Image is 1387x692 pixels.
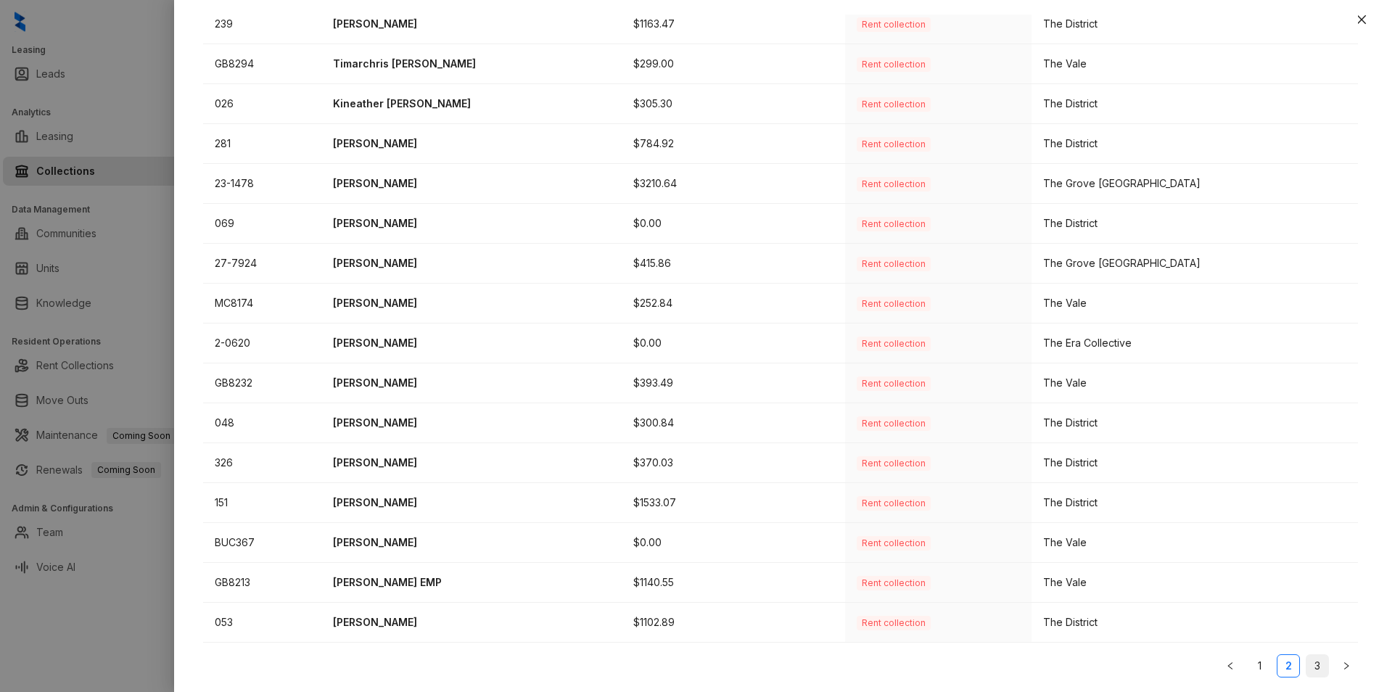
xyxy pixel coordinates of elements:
td: 281 [203,124,321,164]
span: Rent collection [857,137,931,152]
span: Rent collection [857,57,931,72]
p: $393.49 [633,375,834,391]
td: 23-1478 [203,164,321,204]
p: $3210.64 [633,176,834,191]
p: $1533.07 [633,495,834,511]
td: 326 [203,443,321,483]
span: Rent collection [857,297,931,311]
span: Rent collection [857,616,931,630]
li: 2 [1277,654,1300,677]
p: [PERSON_NAME] [333,16,610,32]
p: [PERSON_NAME] [333,455,610,471]
p: $1102.89 [633,614,834,630]
p: $0.00 [633,335,834,351]
td: GB8294 [203,44,321,84]
p: $0.00 [633,535,834,551]
div: The Grove [GEOGRAPHIC_DATA] [1043,255,1346,271]
button: Close [1353,11,1370,28]
p: $299.00 [633,56,834,72]
button: left [1219,654,1242,677]
p: $1163.47 [633,16,834,32]
td: BUC367 [203,523,321,563]
div: The Vale [1043,295,1346,311]
a: 2 [1277,655,1299,677]
span: Rent collection [857,217,931,231]
div: The District [1043,415,1346,431]
p: Kineather [PERSON_NAME] [333,96,610,112]
span: close [1356,14,1367,25]
p: [PERSON_NAME] [333,295,610,311]
span: Rent collection [857,496,931,511]
div: The Vale [1043,56,1346,72]
p: [PERSON_NAME] [333,535,610,551]
p: $305.30 [633,96,834,112]
div: The District [1043,96,1346,112]
li: 1 [1248,654,1271,677]
td: 27-7924 [203,244,321,284]
td: GB8232 [203,363,321,403]
p: $0.00 [633,215,834,231]
td: 151 [203,483,321,523]
span: right [1342,662,1351,670]
p: [PERSON_NAME] [333,136,610,152]
span: left [1226,662,1235,670]
div: The Vale [1043,574,1346,590]
span: Rent collection [857,376,931,391]
td: 053 [203,603,321,643]
div: The District [1043,16,1346,32]
p: [PERSON_NAME] [333,335,610,351]
td: 069 [203,204,321,244]
button: right [1335,654,1358,677]
p: [PERSON_NAME] [333,215,610,231]
span: Rent collection [857,416,931,431]
p: $784.92 [633,136,834,152]
td: MC8174 [203,284,321,324]
p: Timarchris [PERSON_NAME] [333,56,610,72]
span: Rent collection [857,97,931,112]
span: Rent collection [857,536,931,551]
span: Rent collection [857,177,931,191]
span: Rent collection [857,456,931,471]
li: Next Page [1335,654,1358,677]
p: [PERSON_NAME] EMP [333,574,610,590]
span: Rent collection [857,17,931,32]
a: 3 [1306,655,1328,677]
div: The Vale [1043,535,1346,551]
td: 2-0620 [203,324,321,363]
span: Rent collection [857,576,931,590]
p: [PERSON_NAME] [333,375,610,391]
td: 026 [203,84,321,124]
p: $1140.55 [633,574,834,590]
a: 1 [1248,655,1270,677]
li: Previous Page [1219,654,1242,677]
td: 048 [203,403,321,443]
p: $300.84 [633,415,834,431]
div: The Grove [GEOGRAPHIC_DATA] [1043,176,1346,191]
p: $252.84 [633,295,834,311]
div: The Era Collective [1043,335,1346,351]
p: [PERSON_NAME] [333,415,610,431]
li: 3 [1306,654,1329,677]
div: The District [1043,136,1346,152]
p: $415.86 [633,255,834,271]
p: [PERSON_NAME] [333,255,610,271]
td: GB8213 [203,563,321,603]
span: Rent collection [857,257,931,271]
td: 239 [203,4,321,44]
div: The District [1043,614,1346,630]
span: Rent collection [857,337,931,351]
p: [PERSON_NAME] [333,176,610,191]
div: The District [1043,495,1346,511]
div: The District [1043,455,1346,471]
div: The Vale [1043,375,1346,391]
p: $370.03 [633,455,834,471]
p: [PERSON_NAME] [333,495,610,511]
div: The District [1043,215,1346,231]
p: [PERSON_NAME] [333,614,610,630]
